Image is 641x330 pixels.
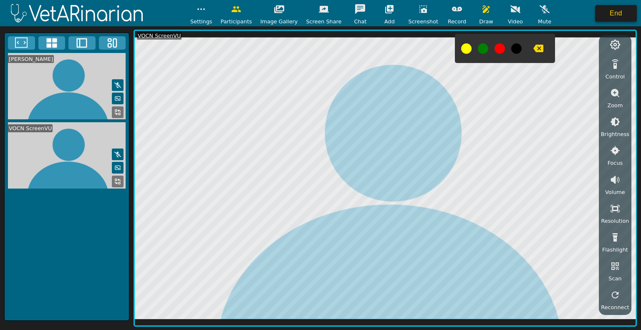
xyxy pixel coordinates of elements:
button: Picture in Picture [112,162,124,174]
span: Screenshot [408,18,438,25]
span: Focus [608,159,623,167]
button: Replace Feed [112,106,124,118]
div: VOCN ScreenVU [137,32,182,40]
span: Draw [479,18,493,25]
img: logoWhite.png [4,1,150,25]
span: Mute [538,18,551,25]
button: Three Window Medium [99,36,126,50]
button: 4x4 [38,36,66,50]
span: Brightness [601,130,629,138]
div: [PERSON_NAME] [8,55,54,63]
span: Control [606,73,625,81]
span: Screen Share [306,18,341,25]
span: Resolution [601,217,629,225]
span: Zoom [607,101,623,109]
span: Participants [220,18,252,25]
span: Chat [354,18,366,25]
button: Replace Feed [112,176,124,187]
span: Add [384,18,395,25]
button: Fullscreen [8,36,35,50]
span: Scan [608,275,621,282]
div: VOCN ScreenVU [8,124,53,132]
span: Volume [605,188,625,196]
button: Two Window Medium [68,36,96,50]
button: Mute [112,149,124,160]
button: Mute [112,79,124,91]
span: Record [448,18,466,25]
span: Settings [190,18,212,25]
span: Image Gallery [260,18,298,25]
span: Flashlight [602,246,628,254]
button: End [595,5,637,22]
button: Picture in Picture [112,93,124,104]
span: Reconnect [601,303,629,311]
span: Video [508,18,523,25]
